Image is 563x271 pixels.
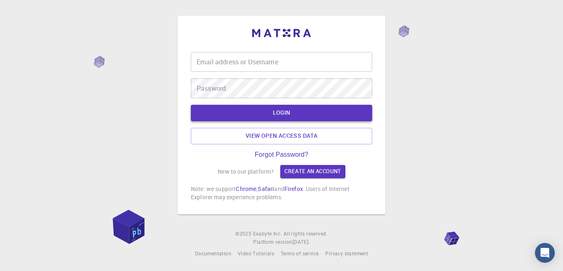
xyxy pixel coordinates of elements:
[325,250,368,257] span: Privacy statement
[235,230,253,238] span: © 2025
[191,185,372,201] p: Note: we support , and . Users of Internet Explorer may experience problems.
[195,250,231,257] span: Documentation
[191,105,372,121] button: LOGIN
[191,128,372,144] a: View open access data
[238,250,274,257] span: Video Tutorials
[281,250,319,258] a: Terms of service
[253,238,292,246] span: Platform version
[218,167,274,176] p: New to our platform?
[236,185,256,193] a: Chrome
[238,250,274,258] a: Video Tutorials
[293,238,310,246] a: [DATE].
[535,243,555,263] div: Open Intercom Messenger
[293,238,310,245] span: [DATE] .
[284,230,328,238] span: All rights reserved.
[258,185,274,193] a: Safari
[195,250,231,258] a: Documentation
[253,230,282,238] a: Exabyte Inc.
[280,165,345,178] a: Create an account
[284,185,303,193] a: Firefox
[281,250,319,257] span: Terms of service
[253,230,282,237] span: Exabyte Inc.
[255,151,308,158] a: Forgot Password?
[325,250,368,258] a: Privacy statement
